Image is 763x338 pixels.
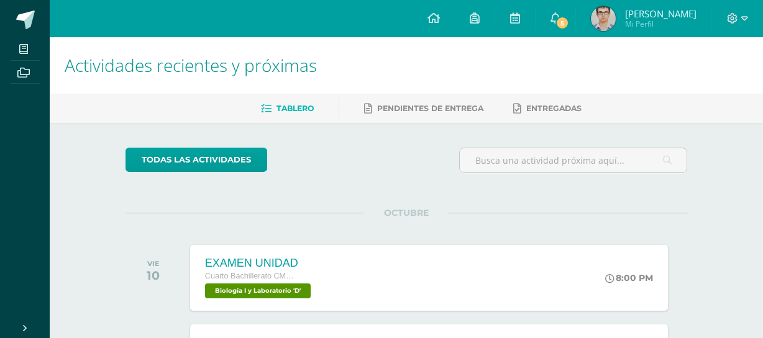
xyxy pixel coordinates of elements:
[605,272,653,283] div: 8:00 PM
[513,99,582,118] a: Entregadas
[205,257,314,270] div: EXAMEN UNIDAD
[377,104,483,113] span: Pendientes de entrega
[65,53,317,77] span: Actividades recientes y próximas
[625,19,697,29] span: Mi Perfil
[555,16,569,30] span: 5
[364,207,449,218] span: OCTUBRE
[276,104,314,113] span: Tablero
[261,99,314,118] a: Tablero
[147,268,160,283] div: 10
[460,148,687,172] input: Busca una actividad próxima aquí...
[526,104,582,113] span: Entregadas
[147,259,160,268] div: VIE
[625,7,697,20] span: [PERSON_NAME]
[591,6,616,31] img: 1de70e548feb7aa986824b4cfbacfaf5.png
[205,272,298,280] span: Cuarto Bachillerato CMP Bachillerato en CCLL con Orientación en Computación
[126,148,267,172] a: todas las Actividades
[205,283,311,298] span: Biología I y Laboratorio 'D'
[364,99,483,118] a: Pendientes de entrega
